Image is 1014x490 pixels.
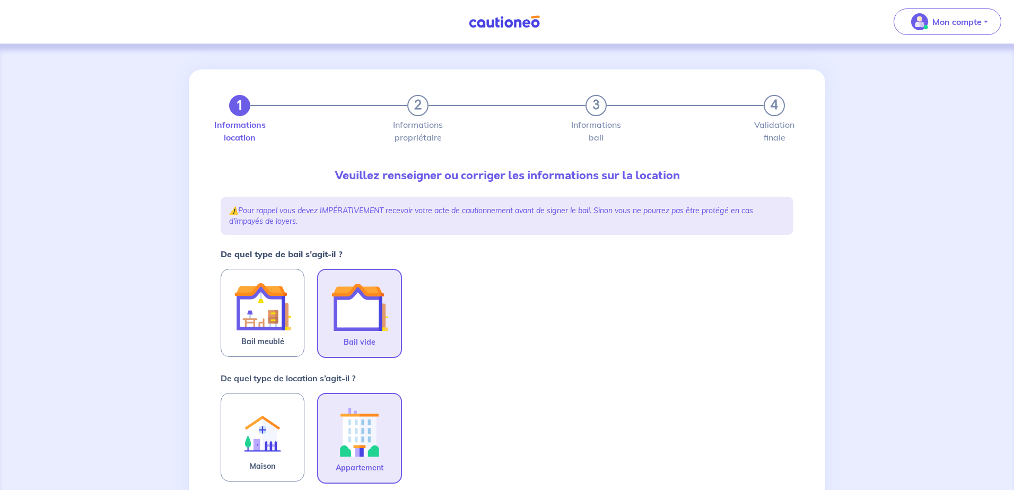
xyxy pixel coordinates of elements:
label: Informations location [229,120,250,142]
label: Informations propriétaire [407,120,429,142]
img: illu_account_valid_menu.svg [911,13,928,30]
p: ⚠️ [229,205,785,226]
label: Validation finale [764,120,785,142]
p: Veuillez renseigner ou corriger les informations sur la location [221,167,793,184]
button: 1 [229,95,250,116]
p: De quel type de location s’agit-il ? [221,372,355,384]
p: Mon compte [932,15,982,28]
span: Bail vide [344,336,375,348]
span: Maison [250,460,275,472]
em: Pour rappel vous devez IMPÉRATIVEMENT recevoir votre acte de cautionnement avant de signer le bai... [229,206,753,226]
button: illu_account_valid_menu.svgMon compte [894,8,1001,35]
img: illu_rent.svg [234,402,291,460]
strong: De quel type de bail s’agit-il ? [221,249,343,259]
label: Informations bail [585,120,607,142]
img: illu_furnished_lease.svg [234,278,291,335]
img: illu_empty_lease.svg [331,278,388,336]
span: Appartement [336,461,383,474]
img: Cautioneo [465,15,544,29]
img: illu_apartment.svg [331,402,388,461]
span: Bail meublé [241,335,284,348]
